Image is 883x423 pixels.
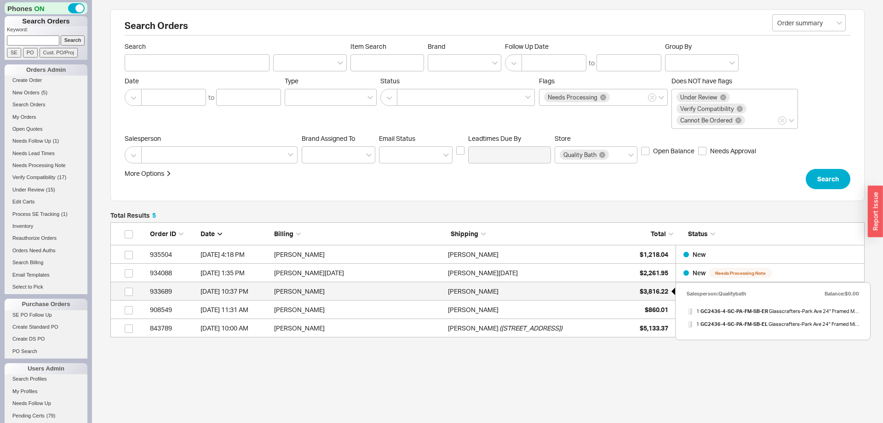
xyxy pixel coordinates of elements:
[693,269,706,277] span: New
[12,187,44,192] span: Under Review
[5,64,87,75] div: Orders Admin
[451,230,478,238] span: Shipping
[5,185,87,195] a: Under Review(15)
[5,334,87,344] a: Create DS PO
[350,54,424,71] input: Item Search
[125,169,164,178] div: More Options
[285,77,298,85] span: Type
[152,211,156,219] span: 5
[640,287,668,295] span: $3,816.22
[53,138,59,144] span: ( 1 )
[671,77,732,85] span: Does NOT have flags
[443,153,449,157] svg: open menu
[379,134,415,142] span: Em ​ ail Status
[555,134,571,142] span: Store
[110,245,865,264] a: 935504[DATE] 4:18 PM[PERSON_NAME][PERSON_NAME]$1,218.04New
[125,77,281,85] span: Date
[125,169,172,178] button: More Options
[110,245,865,337] div: grid
[12,162,66,168] span: Needs Processing Note
[12,211,59,217] span: Process SE Tracking
[5,387,87,396] a: My Profiles
[201,319,269,337] div: 1/2/25 10:00 AM
[150,282,196,301] div: 933689
[34,4,45,13] span: ON
[448,264,518,282] div: [PERSON_NAME][DATE]
[698,147,706,155] input: Needs Approval
[448,282,499,301] div: [PERSON_NAME]
[746,115,753,126] input: Does NOT have flags
[208,93,214,102] div: to
[729,61,735,65] svg: open menu
[338,61,343,65] svg: open menu
[433,58,439,68] input: Brand
[274,229,446,238] div: Billing
[5,411,87,421] a: Pending Certs(79)
[5,124,87,134] a: Open Quotes
[5,310,87,320] a: SE PO Follow Up
[201,230,215,238] span: Date
[274,245,443,264] div: [PERSON_NAME]
[640,250,668,258] span: $1,218.04
[627,229,673,238] div: Total
[825,287,859,300] div: Balance: $0.00
[5,88,87,98] a: New Orders(5)
[12,413,45,418] span: Pending Certs
[5,16,87,26] h1: Search Orders
[5,221,87,231] a: Inventory
[428,42,445,50] span: Brand
[687,321,694,328] img: GC2436-X-SC-PA-FM-SB-5_d96dia
[274,230,293,238] span: Billing
[5,258,87,267] a: Search Billing
[680,94,717,100] span: Under Review
[837,21,842,25] svg: open menu
[700,308,768,314] b: GC2436-4-SC-PA-FM-SB-ER
[290,92,296,103] input: Type
[651,230,666,238] span: Total
[700,321,768,327] b: GC2436-4-SC-PA-FM-SB-EL
[5,100,87,110] a: Search Orders
[611,92,618,103] input: Flags
[451,229,623,238] div: Shipping
[653,146,694,156] span: Open Balance
[274,301,443,319] div: [PERSON_NAME]
[589,58,595,68] div: to
[150,319,196,337] div: 843789
[817,174,839,185] span: Search
[5,282,87,292] a: Select to Pick
[5,161,87,170] a: Needs Processing Note
[5,75,87,85] a: Create Order
[12,138,51,144] span: Needs Follow Up
[5,2,87,14] div: Phones
[201,301,269,319] div: 8/5/25 11:31 AM
[201,229,269,238] div: Date
[274,282,443,301] div: [PERSON_NAME]
[201,282,269,301] div: 8/12/25 10:37 PM
[274,264,443,282] div: [PERSON_NAME][DATE]
[5,233,87,243] a: Reauthorize Orders
[5,322,87,332] a: Create Standard PO
[641,147,649,155] input: Open Balance
[150,245,196,264] div: 935504
[110,264,865,282] a: 934088[DATE] 1:35 PM[PERSON_NAME][DATE][PERSON_NAME][DATE]$2,261.95New Needs Processing Note
[688,230,708,238] span: Status
[201,264,269,282] div: 8/21/25 1:35 PM
[40,48,78,58] input: Cust. PO/Proj
[12,174,56,180] span: Verify Compatibility
[110,319,865,337] a: 843789[DATE] 10:00 AM[PERSON_NAME][PERSON_NAME]([STREET_ADDRESS])$5,133.37New HoldNeeds Processin...
[110,282,865,301] a: 933689[DATE] 10:37 PM[PERSON_NAME][PERSON_NAME]$3,816.22New Hold
[150,301,196,319] div: 908549
[5,363,87,374] div: Users Admin
[499,319,562,337] span: ( [STREET_ADDRESS] )
[5,112,87,122] a: My Orders
[693,250,706,258] span: New
[5,149,87,158] a: Needs Lead Times
[61,35,85,45] input: Search
[366,153,372,157] svg: open menu
[201,245,269,264] div: 8/21/25 4:18 PM
[5,197,87,207] a: Edit Carts
[680,105,734,112] span: Verify Compatibility
[5,374,87,384] a: Search Profiles
[5,299,87,310] div: Purchase Orders
[5,270,87,280] a: Email Templates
